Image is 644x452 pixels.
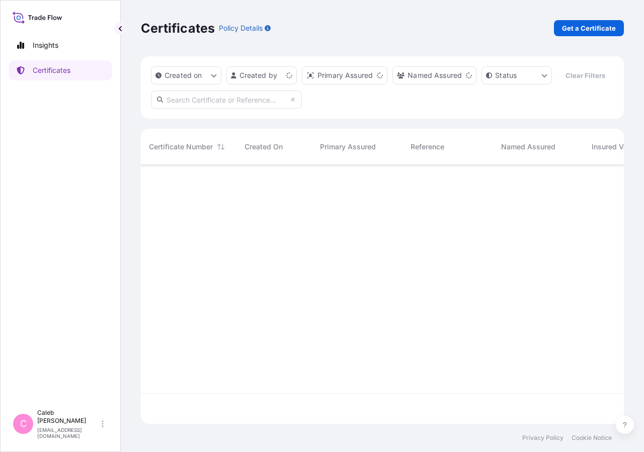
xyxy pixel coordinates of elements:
button: createdOn Filter options [151,66,221,84]
button: Clear Filters [557,67,613,83]
a: Certificates [9,60,112,80]
p: Created by [239,70,278,80]
p: Primary Assured [317,70,373,80]
p: Caleb [PERSON_NAME] [37,409,100,425]
span: C [20,419,27,429]
p: Certificates [141,20,215,36]
span: Certificate Number [149,142,213,152]
span: Named Assured [501,142,555,152]
span: Insured Value [592,142,637,152]
input: Search Certificate or Reference... [151,91,302,109]
p: Policy Details [219,23,263,33]
p: Insights [33,40,58,50]
button: cargoOwner Filter options [392,66,476,84]
span: Primary Assured [320,142,376,152]
a: Cookie Notice [572,434,612,442]
a: Privacy Policy [522,434,563,442]
p: Named Assured [408,70,462,80]
a: Get a Certificate [554,20,624,36]
button: distributor Filter options [302,66,387,84]
button: certificateStatus Filter options [481,66,552,84]
a: Insights [9,35,112,55]
p: Clear Filters [566,70,605,80]
p: [EMAIL_ADDRESS][DOMAIN_NAME] [37,427,100,439]
button: Sort [215,141,227,153]
p: Status [495,70,517,80]
span: Reference [411,142,444,152]
span: Created On [245,142,283,152]
p: Created on [165,70,202,80]
p: Certificates [33,65,70,75]
p: Get a Certificate [562,23,616,33]
button: createdBy Filter options [226,66,297,84]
